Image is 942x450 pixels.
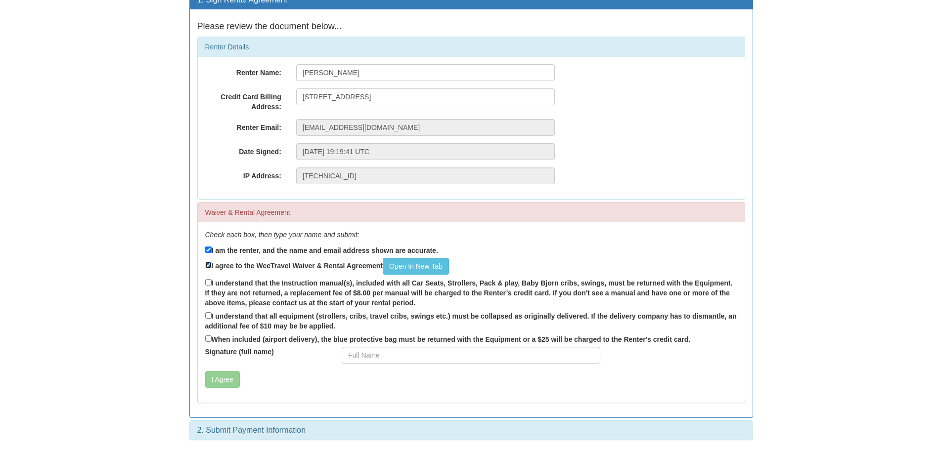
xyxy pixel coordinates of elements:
[198,167,289,181] label: IP Address:
[198,143,289,157] label: Date Signed:
[198,119,289,132] label: Renter Email:
[198,88,289,112] label: Credit Card Billing Address:
[205,371,240,388] button: I Agree
[205,310,737,331] label: I understand that all equipment (strollers, cribs, travel cribs, swings etc.) must be collapsed a...
[197,426,745,435] h3: 2. Submit Payment Information
[197,22,745,32] h4: Please review the document below...
[205,258,449,275] label: I agree to the WeeTravel Waiver & Rental Agreement
[198,64,289,78] label: Renter Name:
[198,203,745,222] div: Waiver & Rental Agreement
[205,231,359,239] em: Check each box, then type your name and submit:
[342,347,600,364] input: Full Name
[205,262,212,268] input: I agree to the WeeTravel Waiver & Rental AgreementOpen In New Tab
[205,245,438,255] label: I am the renter, and the name and email address shown are accurate.
[205,335,212,342] input: When included (airport delivery), the blue protective bag must be returned with the Equipment or ...
[205,279,212,286] input: I understand that the Instruction manual(s), included with all Car Seats, Strollers, Pack & play,...
[198,37,745,57] div: Renter Details
[205,277,737,308] label: I understand that the Instruction manual(s), included with all Car Seats, Strollers, Pack & play,...
[205,312,212,319] input: I understand that all equipment (strollers, cribs, travel cribs, swings etc.) must be collapsed a...
[198,347,335,357] label: Signature (full name)
[383,258,449,275] a: Open In New Tab
[205,333,691,344] label: When included (airport delivery), the blue protective bag must be returned with the Equipment or ...
[205,246,212,253] input: I am the renter, and the name and email address shown are accurate.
